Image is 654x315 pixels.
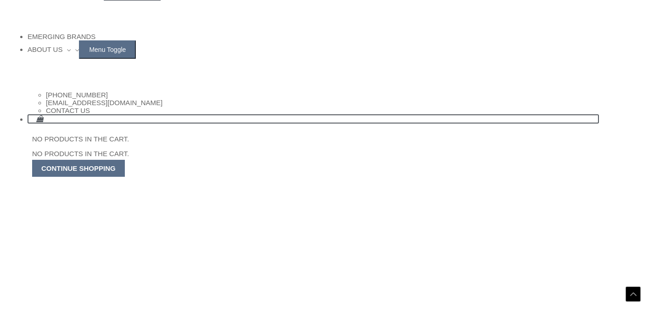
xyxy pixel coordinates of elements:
a: Emerging Brands [28,33,95,40]
button: Toggle menu [79,40,136,59]
a: Continue Shopping [32,160,125,177]
a: [EMAIL_ADDRESS][DOMAIN_NAME] [46,99,162,107]
a: About Us [28,45,79,53]
a: View Shopping Cart, empty [28,114,599,124]
a: [PHONE_NUMBER] [46,91,108,99]
p: No products in the cart. [32,150,594,157]
span: About Us [28,45,62,53]
p: No products in the cart. [32,135,594,143]
a: Contact Us [46,107,90,114]
span: Scroll to Top [623,247,640,283]
span: Menu Toggle [89,46,126,53]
